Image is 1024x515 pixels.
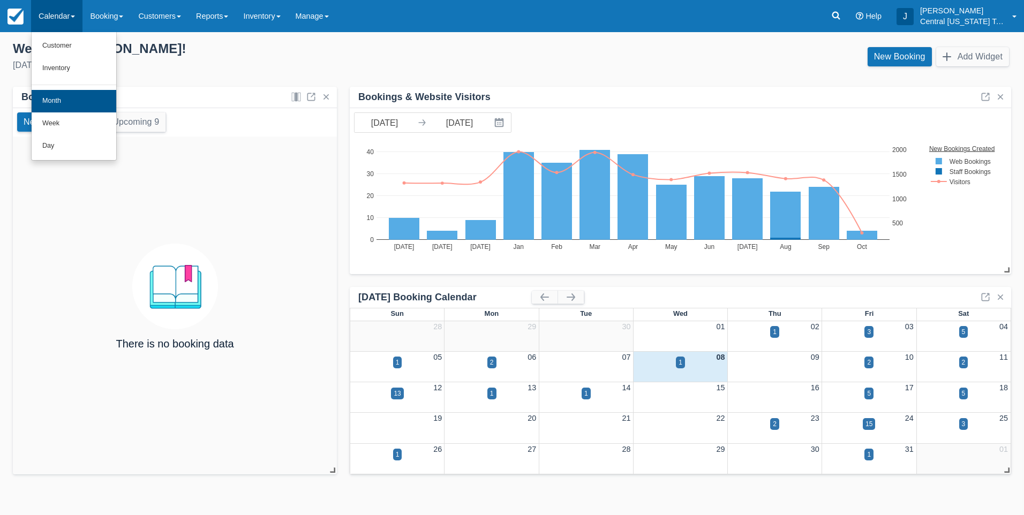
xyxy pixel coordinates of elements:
[867,327,871,337] div: 3
[811,445,819,453] a: 30
[31,32,117,161] ul: Calendar
[396,358,400,367] div: 1
[865,419,872,429] div: 15
[490,389,494,398] div: 1
[7,9,24,25] img: checkfront-main-nav-mini-logo.png
[433,414,442,422] a: 19
[920,5,1006,16] p: [PERSON_NAME]
[528,445,536,453] a: 27
[396,450,400,459] div: 1
[773,327,777,337] div: 1
[811,383,819,392] a: 16
[905,322,914,331] a: 03
[811,414,819,422] a: 23
[936,47,1009,66] button: Add Widget
[867,358,871,367] div: 2
[622,322,630,331] a: 30
[358,291,532,304] div: [DATE] Booking Calendar
[32,57,116,80] a: Inventory
[999,414,1008,422] a: 25
[528,383,536,392] a: 13
[930,145,996,152] text: New Bookings Created
[622,414,630,422] a: 21
[32,135,116,157] a: Day
[962,419,966,429] div: 3
[717,322,725,331] a: 01
[528,414,536,422] a: 20
[358,91,491,103] div: Bookings & Website Visitors
[430,113,490,132] input: End Date
[32,112,116,135] a: Week
[433,353,442,361] a: 05
[920,16,1006,27] p: Central [US_STATE] Tours
[622,353,630,361] a: 07
[962,358,966,367] div: 2
[21,91,112,103] div: Bookings by Month
[528,353,536,361] a: 06
[116,338,234,350] h4: There is no booking data
[355,113,415,132] input: Start Date
[811,353,819,361] a: 09
[867,450,871,459] div: 1
[673,309,688,317] span: Wed
[528,322,536,331] a: 29
[999,383,1008,392] a: 18
[13,41,503,57] div: Welcome , [PERSON_NAME] !
[773,419,777,429] div: 2
[394,389,401,398] div: 13
[485,309,499,317] span: Mon
[106,112,165,132] button: Upcoming 9
[717,383,725,392] a: 15
[999,322,1008,331] a: 04
[580,309,592,317] span: Tue
[32,90,116,112] a: Month
[490,358,494,367] div: 2
[856,12,863,20] i: Help
[962,389,966,398] div: 5
[958,309,969,317] span: Sat
[865,12,882,20] span: Help
[811,322,819,331] a: 02
[867,389,871,398] div: 5
[679,358,682,367] div: 1
[905,445,914,453] a: 31
[490,113,511,132] button: Interact with the calendar and add the check-in date for your trip.
[584,389,588,398] div: 1
[32,35,116,57] a: Customer
[999,353,1008,361] a: 11
[905,414,914,422] a: 24
[868,47,932,66] a: New Booking
[433,383,442,392] a: 12
[433,445,442,453] a: 26
[962,327,966,337] div: 5
[17,112,55,132] button: New 0
[622,383,630,392] a: 14
[132,244,218,329] img: booking.png
[897,8,914,25] div: J
[769,309,781,317] span: Thu
[999,445,1008,453] a: 01
[865,309,874,317] span: Fri
[905,353,914,361] a: 10
[717,414,725,422] a: 22
[622,445,630,453] a: 28
[433,322,442,331] a: 28
[717,353,725,361] a: 08
[905,383,914,392] a: 17
[390,309,403,317] span: Sun
[717,445,725,453] a: 29
[13,59,503,72] div: [DATE]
